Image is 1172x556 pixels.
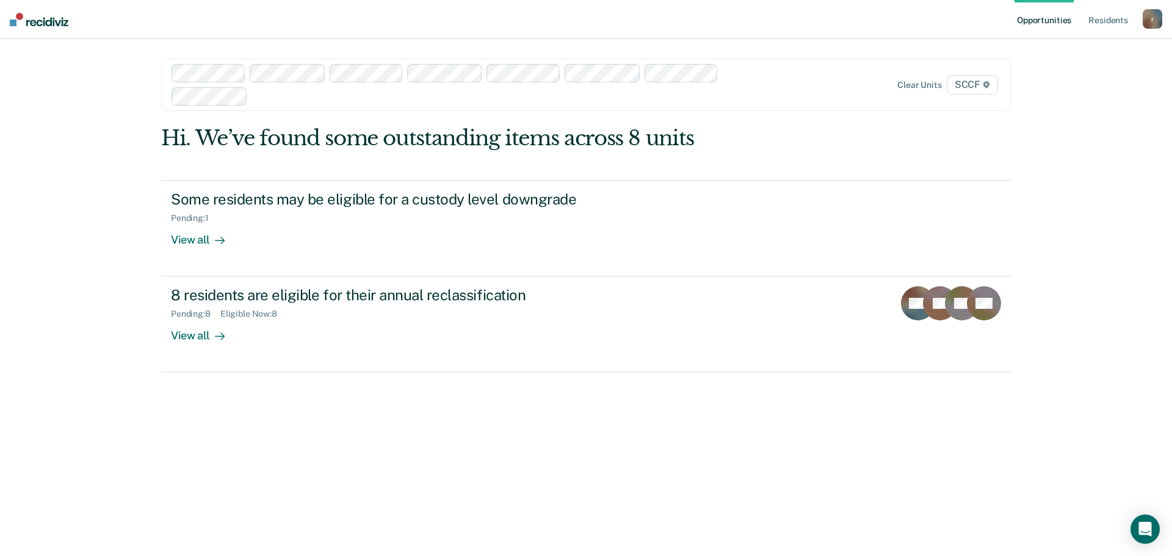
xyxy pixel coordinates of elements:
a: Some residents may be eligible for a custody level downgradePending:1View all [161,180,1011,276]
a: 8 residents are eligible for their annual reclassificationPending:8Eligible Now:8View all [161,276,1011,372]
div: View all [171,319,239,343]
img: Recidiviz [10,13,68,26]
div: Pending : 1 [171,213,219,223]
div: Open Intercom Messenger [1130,514,1160,544]
div: Eligible Now : 8 [220,309,287,319]
span: SCCF [947,75,998,95]
div: 8 residents are eligible for their annual reclassification [171,286,599,304]
div: Some residents may be eligible for a custody level downgrade [171,190,599,208]
div: Hi. We’ve found some outstanding items across 8 units [161,126,841,151]
div: View all [171,223,239,247]
div: Pending : 8 [171,309,220,319]
div: Clear units [897,80,942,90]
button: r [1143,9,1162,29]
